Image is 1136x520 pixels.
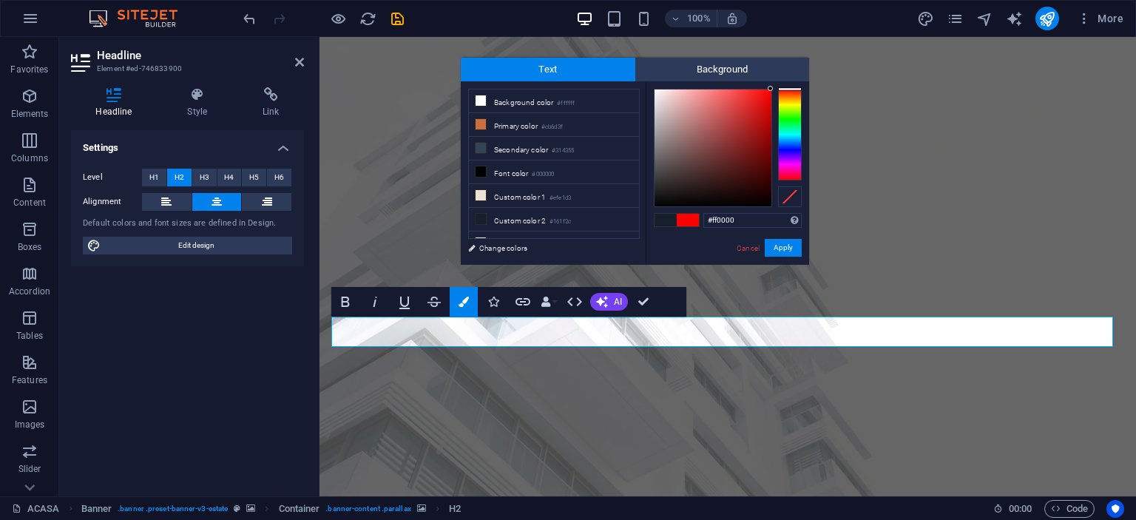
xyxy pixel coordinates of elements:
[83,237,292,254] button: Edit design
[12,374,47,386] p: Features
[469,113,639,137] li: Primary color
[149,169,159,186] span: H1
[469,232,639,255] li: Custom color 3
[614,297,622,306] span: AI
[976,10,993,27] i: Navigator
[509,287,537,317] button: Link
[279,500,320,518] span: Click to select. Double-click to edit
[976,10,994,27] button: navigator
[1044,500,1095,518] button: Code
[629,287,657,317] button: Confirm (Ctrl+⏎)
[83,217,292,230] div: Default colors and font sizes are defined in Design.
[81,500,112,518] span: Click to select. Double-click to edit
[417,504,426,513] i: This element contains a background
[224,169,234,186] span: H4
[359,10,376,27] button: reload
[469,90,639,113] li: Background color
[532,169,554,180] small: #000000
[16,330,43,342] p: Tables
[1006,10,1024,27] button: text_generator
[240,10,258,27] button: undo
[538,287,559,317] button: Data Bindings
[1071,7,1129,30] button: More
[97,49,304,62] h2: Headline
[10,64,48,75] p: Favorites
[167,169,192,186] button: H2
[217,169,242,186] button: H4
[461,58,635,81] span: Text
[765,239,802,257] button: Apply
[274,169,284,186] span: H6
[557,98,575,109] small: #ffffff
[461,239,632,257] a: Change colors
[83,193,142,211] label: Alignment
[917,10,935,27] button: design
[1009,500,1032,518] span: 00 00
[249,169,259,186] span: H5
[635,58,810,81] span: Background
[469,161,639,184] li: Font color
[550,193,571,203] small: #efe1d3
[550,217,571,227] small: #161f2c
[242,169,266,186] button: H5
[993,500,1032,518] h6: Session time
[200,169,209,186] span: H3
[947,10,964,27] i: Pages (Ctrl+Alt+S)
[238,87,304,118] h4: Link
[18,241,42,253] p: Boxes
[449,500,461,518] span: Click to select. Double-click to edit
[11,108,49,120] p: Elements
[552,146,574,156] small: #314355
[97,62,274,75] h3: Element #ed-746833900
[18,463,41,475] p: Slider
[388,10,406,27] button: save
[917,10,934,27] i: Design (Ctrl+Alt+Y)
[192,169,217,186] button: H3
[1038,10,1055,27] i: Publish
[469,137,639,161] li: Secondary color
[1006,10,1023,27] i: AI Writer
[1077,11,1123,26] span: More
[118,500,228,518] span: . banner .preset-banner-v3-estate
[687,10,711,27] h6: 100%
[1051,500,1088,518] span: Code
[665,10,717,27] button: 100%
[420,287,448,317] button: Strikethrough
[677,214,699,226] span: #ff0000
[142,169,166,186] button: H1
[1106,500,1124,518] button: Usercentrics
[246,504,255,513] i: This element contains a background
[85,10,196,27] img: Editor Logo
[13,197,46,209] p: Content
[590,293,628,311] button: AI
[329,10,347,27] button: Click here to leave preview mode and continue editing
[541,122,563,132] small: #cb6d3f
[947,10,964,27] button: pages
[175,169,184,186] span: H2
[331,287,359,317] button: Bold (Ctrl+B)
[390,287,419,317] button: Underline (Ctrl+U)
[163,87,238,118] h4: Style
[1035,7,1059,30] button: publish
[15,419,45,430] p: Images
[359,10,376,27] i: Reload page
[561,287,589,317] button: HTML
[469,208,639,232] li: Custom color 2
[71,130,304,157] h4: Settings
[361,287,389,317] button: Italic (Ctrl+I)
[83,169,142,186] label: Level
[241,10,258,27] i: Undo: Edit headline (Ctrl+Z)
[11,152,48,164] p: Columns
[655,214,677,226] span: #161f2c
[12,500,60,518] a: Click to cancel selection. Double-click to open Pages
[9,286,50,297] p: Accordion
[469,184,639,208] li: Custom color 1
[234,504,240,513] i: This element is a customizable preset
[778,186,802,207] div: Clear Color Selection
[450,287,478,317] button: Colors
[267,169,291,186] button: H6
[325,500,410,518] span: . banner-content .parallax
[105,237,288,254] span: Edit design
[726,12,739,25] i: On resize automatically adjust zoom level to fit chosen device.
[389,10,406,27] i: Save (Ctrl+S)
